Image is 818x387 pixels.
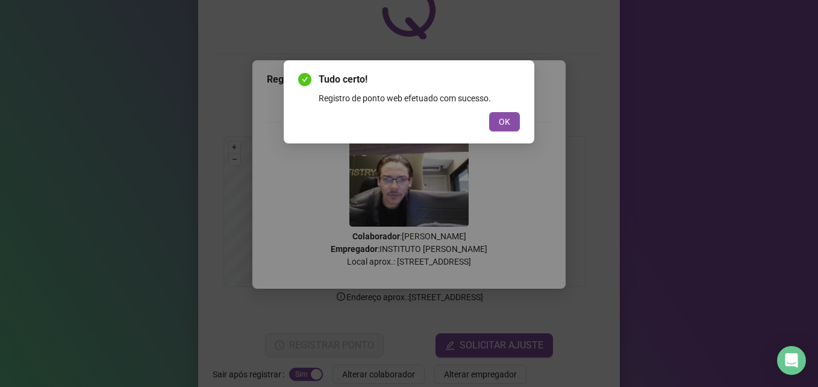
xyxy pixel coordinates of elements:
[777,346,806,375] div: Open Intercom Messenger
[319,72,520,87] span: Tudo certo!
[298,73,311,86] span: check-circle
[319,92,520,105] div: Registro de ponto web efetuado com sucesso.
[489,112,520,131] button: OK
[499,115,510,128] span: OK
